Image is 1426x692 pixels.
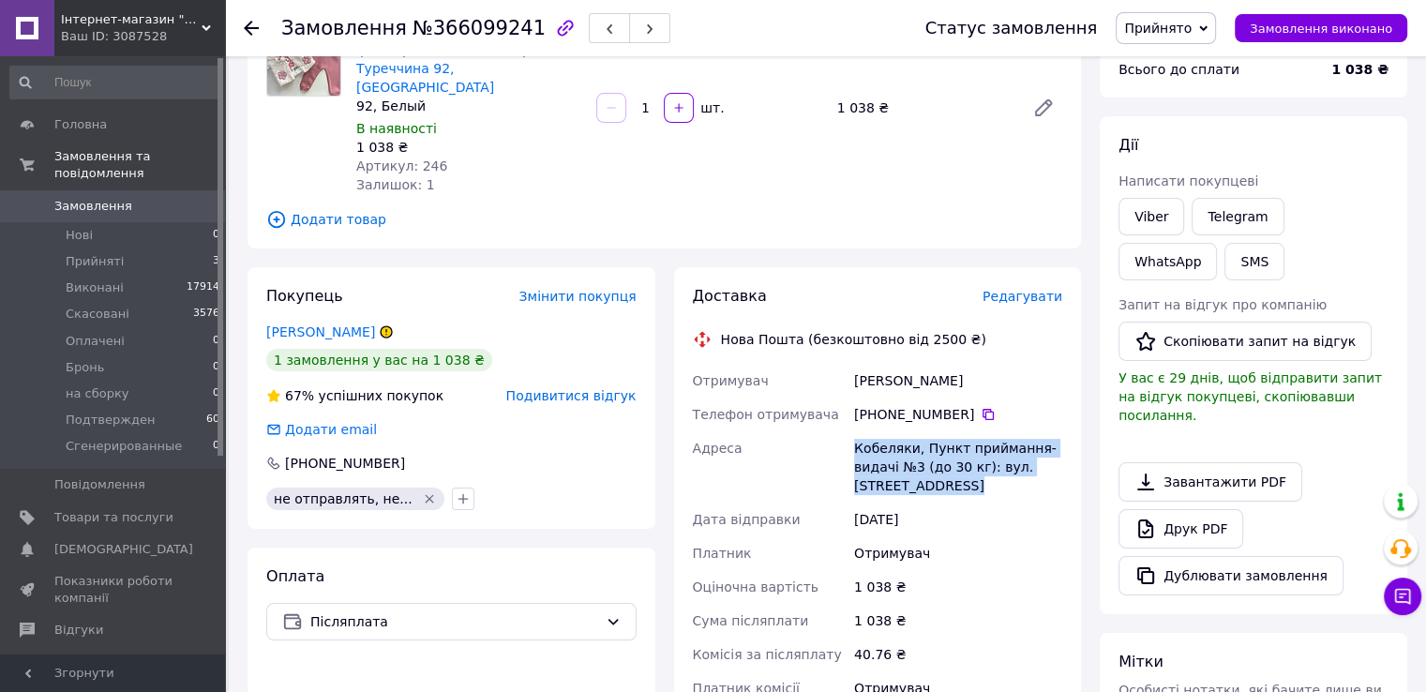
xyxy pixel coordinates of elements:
a: Telegram [1192,198,1283,235]
a: Дитячий теплий костюм на флісі трійка 74,80,86,92р Туреччина 92, [GEOGRAPHIC_DATA] [356,23,546,95]
div: 40.76 ₴ [850,638,1066,671]
div: 1 038 ₴ [356,138,581,157]
span: 17914 [187,279,219,296]
span: 0 [213,438,219,455]
span: Скасовані [66,306,129,323]
input: Пошук [9,66,221,99]
span: Доставка [693,287,767,305]
span: 0 [213,333,219,350]
b: 1 038 ₴ [1331,62,1388,77]
span: Покупець [266,287,343,305]
span: Виконані [66,279,124,296]
svg: Видалити мітку [422,491,437,506]
span: Післяплата [310,611,598,632]
div: [DATE] [850,503,1066,536]
div: Кобеляки, Пункт приймання-видачі №3 (до 30 кг): вул. [STREET_ADDRESS] [850,431,1066,503]
a: Редагувати [1025,89,1062,127]
div: [PHONE_NUMBER] [283,454,407,473]
div: Додати email [283,420,379,439]
div: шт. [696,98,726,117]
span: Замовлення [54,198,132,215]
span: не отправлять, не... [274,491,413,506]
span: Головна [54,116,107,133]
div: 1 038 ₴ [850,604,1066,638]
span: Адреса [693,441,743,456]
div: [PHONE_NUMBER] [854,405,1062,424]
button: Дублювати замовлення [1118,556,1343,595]
div: Повернутися назад [244,19,259,38]
div: Ваш ID: 3087528 [61,28,225,45]
a: Viber [1118,198,1184,235]
button: Замовлення виконано [1235,14,1407,42]
span: У вас є 29 днів, щоб відправити запит на відгук покупцеві, скопіювавши посилання. [1118,370,1382,423]
div: 1 038 ₴ [830,95,1017,121]
span: Дата відправки [693,512,801,527]
span: Сума післяплати [693,613,809,628]
span: Товари та послуги [54,509,173,526]
div: Нова Пошта (безкоштовно від 2500 ₴) [716,330,991,349]
span: 0 [213,227,219,244]
div: Додати email [264,420,379,439]
span: Сгенерированные [66,438,182,455]
span: Отримувач [693,373,769,388]
span: Редагувати [983,289,1062,304]
span: на сборку [66,385,129,402]
div: Статус замовлення [925,19,1098,38]
a: WhatsApp [1118,243,1217,280]
a: [PERSON_NAME] [266,324,375,339]
span: №366099241 [413,17,546,39]
span: 67% [285,388,314,403]
span: Нові [66,227,93,244]
span: Дії [1118,136,1138,154]
button: Скопіювати запит на відгук [1118,322,1372,361]
div: 92, Белый [356,97,581,115]
a: Друк PDF [1118,509,1243,549]
div: успішних покупок [266,386,443,405]
button: Чат з покупцем [1384,578,1421,615]
span: В наявності [356,121,437,136]
span: Прийнято [1124,21,1192,36]
span: Подивитися відгук [506,388,637,403]
span: Додати товар [266,209,1062,230]
span: 60 [206,412,219,429]
span: Платник [693,546,752,561]
span: [DEMOGRAPHIC_DATA] [54,541,193,558]
span: Відгуки [54,622,103,639]
div: Отримувач [850,536,1066,570]
span: Показники роботи компанії [54,573,173,607]
span: Бронь [66,359,104,376]
span: 0 [213,385,219,402]
span: Оціночна вартість [693,579,818,594]
span: Мітки [1118,653,1163,670]
img: Дитячий теплий костюм на флісі трійка 74,80,86,92р Туреччина 92, Білий [267,23,340,96]
span: Оплачені [66,333,125,350]
span: Телефон отримувача [693,407,839,422]
span: 3576 [193,306,219,323]
span: Подтвержден [66,412,155,429]
span: Комісія за післяплату [693,647,842,662]
span: Замовлення [281,17,407,39]
span: Оплата [266,567,324,585]
span: Замовлення виконано [1250,22,1392,36]
span: Всього до сплати [1118,62,1239,77]
span: Повідомлення [54,476,145,493]
span: Запит на відгук про компанію [1118,297,1327,312]
div: [PERSON_NAME] [850,364,1066,398]
button: SMS [1224,243,1284,280]
span: 3 [213,253,219,270]
span: Артикул: 246 [356,158,447,173]
div: 1 замовлення у вас на 1 038 ₴ [266,349,492,371]
span: Інтернет-магазин "Koffta kids" [61,11,202,28]
span: Залишок: 1 [356,177,435,192]
div: 1 038 ₴ [850,570,1066,604]
span: Змінити покупця [519,289,637,304]
span: Прийняті [66,253,124,270]
span: Написати покупцеві [1118,173,1258,188]
span: Замовлення та повідомлення [54,148,225,182]
a: Завантажити PDF [1118,462,1302,502]
span: 0 [213,359,219,376]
